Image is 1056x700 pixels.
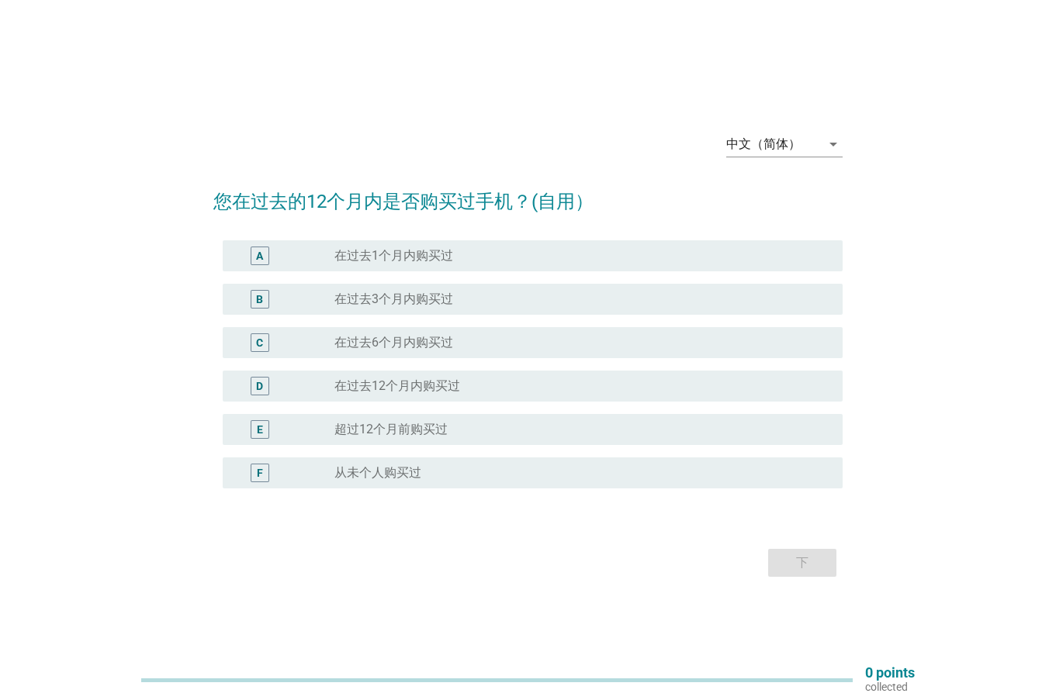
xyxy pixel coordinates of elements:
label: 在过去12个月内购买过 [334,378,460,394]
label: 在过去3个月内购买过 [334,291,453,307]
label: 在过去6个月内购买过 [334,335,453,350]
h2: 您在过去的12个月内是否购买过手机？(自用） [213,172,843,216]
div: 中文（简体） [726,137,801,151]
div: D [256,378,263,394]
div: C [256,334,263,350]
div: A [256,247,263,264]
label: 在过去1个月内购买过 [334,248,453,264]
label: 从未个人购买过 [334,465,421,481]
i: arrow_drop_down [824,135,843,153]
div: F [257,464,263,481]
p: 0 points [865,666,915,680]
div: E [257,421,263,437]
p: collected [865,680,915,694]
div: B [256,291,263,307]
label: 超过12个月前购买过 [334,422,448,437]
